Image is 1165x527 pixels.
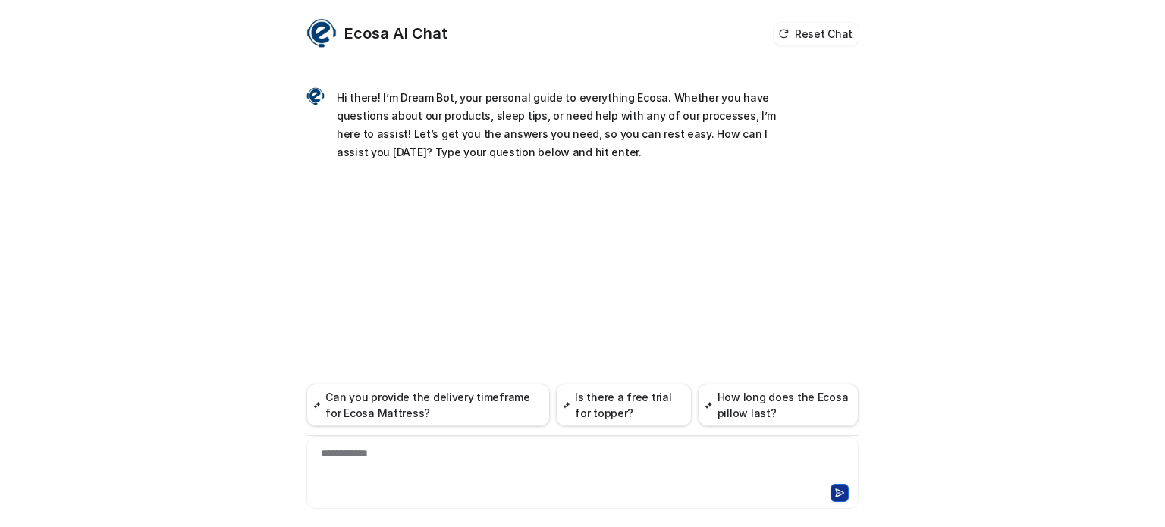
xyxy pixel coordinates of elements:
button: Can you provide the delivery timeframe for Ecosa Mattress? [306,384,550,426]
button: Is there a free trial for topper? [556,384,692,426]
button: Reset Chat [774,23,859,45]
h2: Ecosa AI Chat [344,23,447,44]
p: Hi there! I’m Dream Bot, your personal guide to everything Ecosa. Whether you have questions abou... [337,89,780,162]
img: Widget [306,87,325,105]
img: Widget [306,18,337,49]
button: How long does the Ecosa pillow last? [698,384,859,426]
